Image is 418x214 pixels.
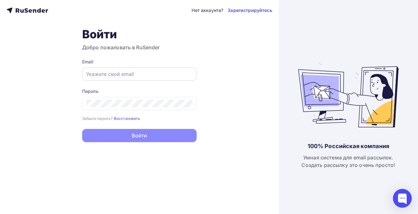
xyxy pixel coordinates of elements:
[228,7,272,13] a: Зарегистрируйтесь
[82,129,197,142] button: Войти
[82,88,197,94] div: Пароль
[82,44,197,51] h3: Добро пожаловать в RuSender
[86,70,193,78] input: Укажите свой email
[308,142,389,150] div: 100% Российская компания
[114,115,140,121] a: Восстановить
[192,7,223,13] div: Нет аккаунта?
[82,59,197,65] div: Email
[301,154,395,169] div: Умная система для email рассылок. Создать рассылку это очень просто!
[82,116,113,121] small: Забыли пароль?
[82,27,197,41] h1: Войти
